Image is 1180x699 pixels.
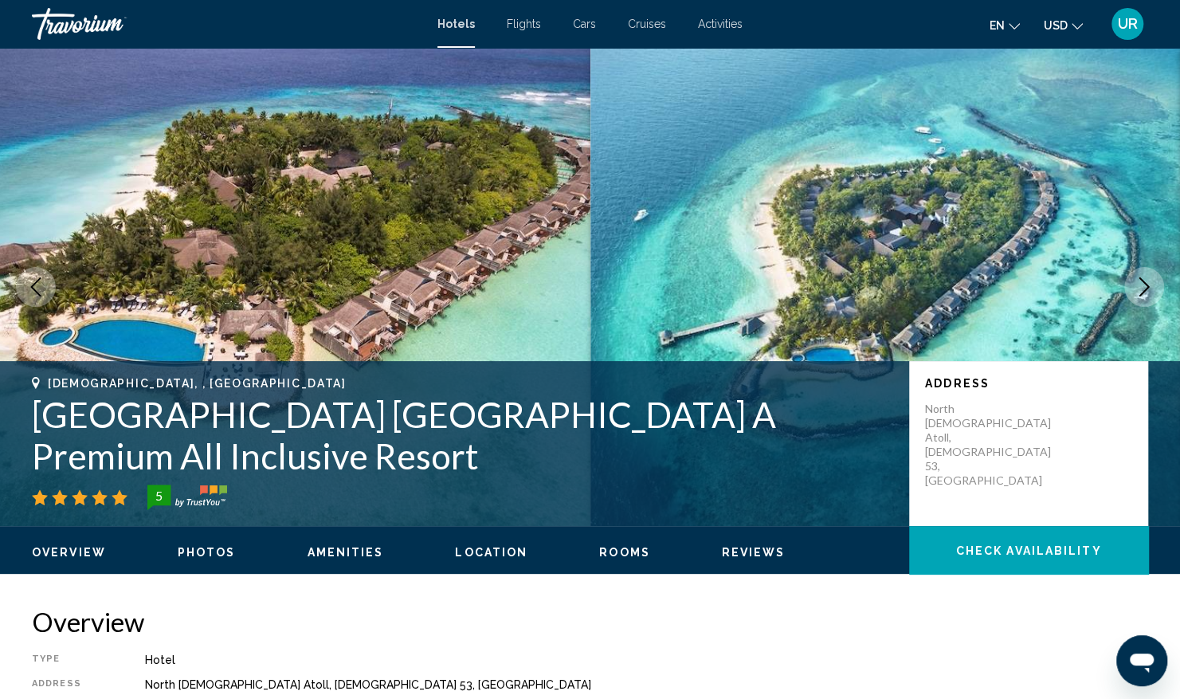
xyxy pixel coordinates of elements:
a: Hotels [437,18,475,30]
a: Activities [698,18,743,30]
button: Amenities [307,545,383,560]
span: UR [1118,16,1138,32]
a: Cruises [628,18,666,30]
p: North [DEMOGRAPHIC_DATA] Atoll, [DEMOGRAPHIC_DATA] 53, [GEOGRAPHIC_DATA] [925,402,1053,488]
span: Rooms [599,546,650,559]
button: Previous image [16,267,56,307]
iframe: Button to launch messaging window [1116,635,1167,686]
button: Reviews [722,545,786,560]
div: North [DEMOGRAPHIC_DATA] Atoll, [DEMOGRAPHIC_DATA] 53, [GEOGRAPHIC_DATA] [145,678,1148,691]
span: Location [455,546,527,559]
button: Overview [32,545,106,560]
button: Rooms [599,545,650,560]
button: Photos [178,545,236,560]
a: Travorium [32,8,421,40]
img: trustyou-badge-hor.svg [147,485,227,510]
span: Overview [32,546,106,559]
a: Flights [507,18,541,30]
button: User Menu [1107,7,1148,41]
button: Change language [990,14,1020,37]
button: Next image [1124,267,1164,307]
span: Reviews [722,546,786,559]
div: Type [32,654,105,666]
button: Check Availability [909,526,1148,574]
span: [DEMOGRAPHIC_DATA], , [GEOGRAPHIC_DATA] [48,377,347,390]
button: Change currency [1044,14,1083,37]
p: Address [925,377,1132,390]
span: Check Availability [956,544,1102,557]
button: Location [455,545,527,560]
span: USD [1044,19,1068,32]
span: en [990,19,1005,32]
h2: Overview [32,606,1148,638]
div: 5 [143,486,174,505]
h1: [GEOGRAPHIC_DATA] [GEOGRAPHIC_DATA] A Premium All Inclusive Resort [32,394,893,477]
span: Amenities [307,546,383,559]
div: Address [32,678,105,691]
a: Cars [573,18,596,30]
span: Photos [178,546,236,559]
div: Hotel [145,654,1148,666]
